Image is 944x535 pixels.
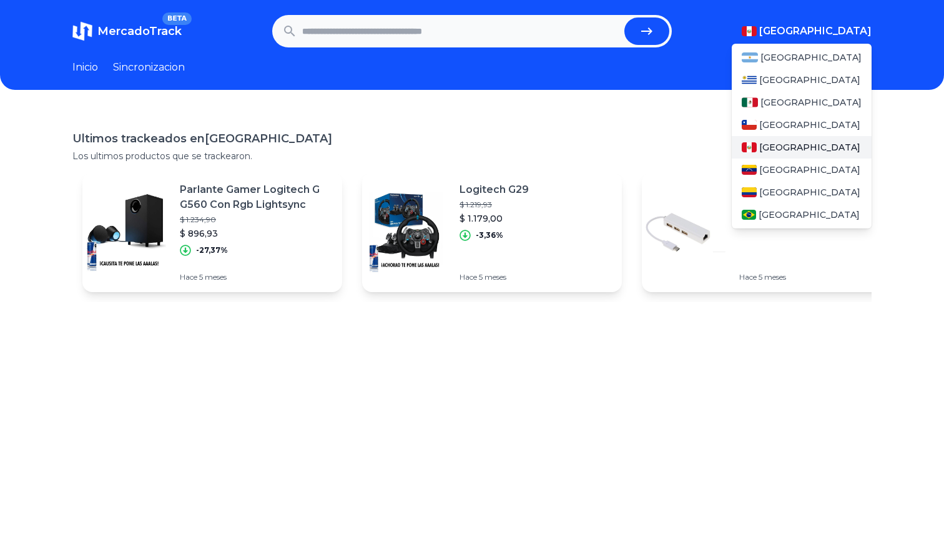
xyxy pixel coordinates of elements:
a: Sincronizacion [113,60,185,75]
img: Peru [742,142,757,152]
p: Logitech G29 [460,182,529,197]
span: [GEOGRAPHIC_DATA] [759,141,860,154]
p: Hace 5 meses [739,272,892,282]
p: Los ultimos productos que se trackearon. [72,150,872,162]
a: Uruguay[GEOGRAPHIC_DATA] [732,69,872,91]
p: $ 1.219,93 [460,200,529,210]
img: Brasil [742,210,756,220]
p: $ 1.179,00 [460,212,529,225]
img: Peru [742,26,757,36]
span: BETA [162,12,192,25]
img: Chile [742,120,757,130]
a: Inicio [72,60,98,75]
a: Chile[GEOGRAPHIC_DATA] [732,114,872,136]
span: [GEOGRAPHIC_DATA] [759,74,860,86]
img: Colombia [742,187,757,197]
span: [GEOGRAPHIC_DATA] [759,186,860,199]
img: MercadoTrack [72,21,92,41]
img: Mexico [742,97,758,107]
p: -27,37% [196,245,228,255]
a: Brasil[GEOGRAPHIC_DATA] [732,204,872,226]
span: [GEOGRAPHIC_DATA] [759,24,872,39]
h1: Ultimos trackeados en [GEOGRAPHIC_DATA] [72,130,872,147]
img: Argentina [742,52,758,62]
img: Featured image [82,189,170,276]
a: Peru[GEOGRAPHIC_DATA] [732,136,872,159]
span: [GEOGRAPHIC_DATA] [760,96,862,109]
img: Featured image [362,189,450,276]
p: Parlante Gamer Logitech G G560 Con Rgb Lightsync [180,182,332,212]
a: Featured imageAdaptador Usb-c 3.1 A Red Ethernet Lan Rj45 + 3 Usb 3.0$ 14,24Hace 5 meses [642,172,902,292]
button: [GEOGRAPHIC_DATA] [742,24,872,39]
span: [GEOGRAPHIC_DATA] [760,51,862,64]
a: Featured imageParlante Gamer Logitech G G560 Con Rgb Lightsync$ 1.234,90$ 896,93-27,37%Hace 5 meses [82,172,342,292]
a: MercadoTrackBETA [72,21,182,41]
span: MercadoTrack [97,24,182,38]
p: Hace 5 meses [460,272,529,282]
span: [GEOGRAPHIC_DATA] [759,119,860,131]
img: Uruguay [742,75,757,85]
p: -3,36% [476,230,503,240]
a: Argentina[GEOGRAPHIC_DATA] [732,46,872,69]
img: Featured image [642,189,729,276]
span: [GEOGRAPHIC_DATA] [759,209,860,221]
a: Venezuela[GEOGRAPHIC_DATA] [732,159,872,181]
a: Colombia[GEOGRAPHIC_DATA] [732,181,872,204]
a: Mexico[GEOGRAPHIC_DATA] [732,91,872,114]
p: $ 896,93 [180,227,332,240]
span: [GEOGRAPHIC_DATA] [759,164,860,176]
p: $ 1.234,90 [180,215,332,225]
img: Venezuela [742,165,757,175]
a: Featured imageLogitech G29$ 1.219,93$ 1.179,00-3,36%Hace 5 meses [362,172,622,292]
p: Hace 5 meses [180,272,332,282]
